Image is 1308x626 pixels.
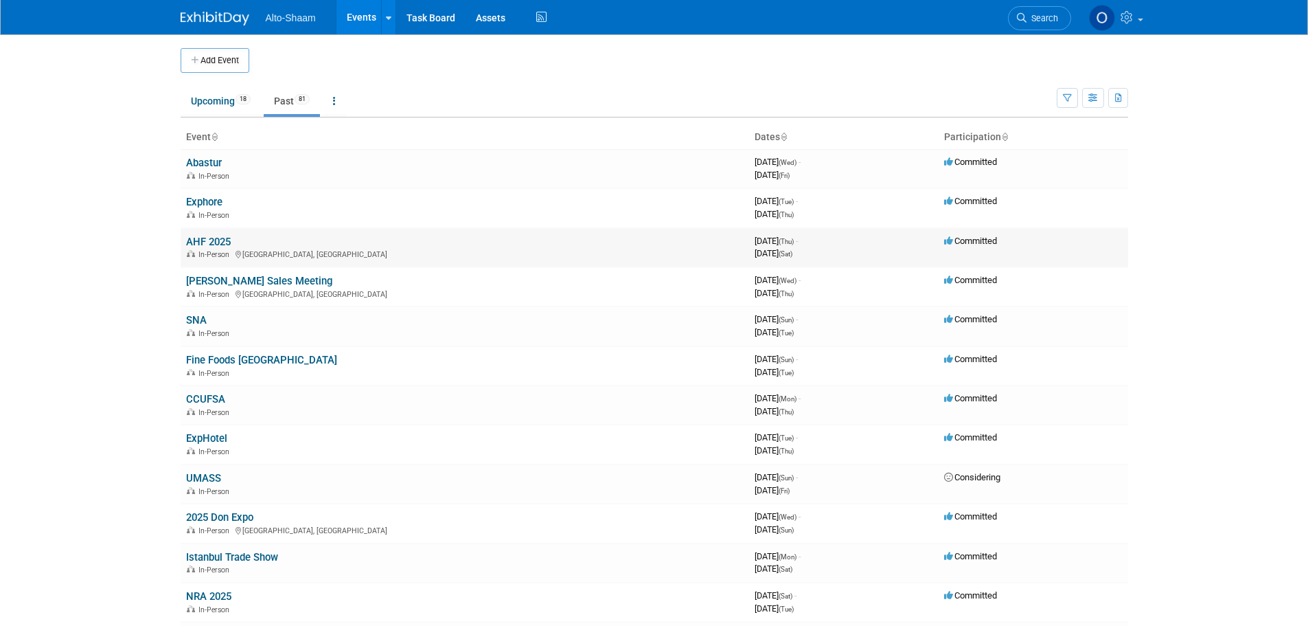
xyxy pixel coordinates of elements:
div: [GEOGRAPHIC_DATA], [GEOGRAPHIC_DATA] [186,288,744,299]
span: [DATE] [755,393,801,403]
span: [DATE] [755,157,801,167]
span: - [796,472,798,482]
span: Committed [944,314,997,324]
img: In-Person Event [187,526,195,533]
th: Dates [749,126,939,149]
span: (Mon) [779,395,796,403]
img: In-Person Event [187,369,195,376]
span: In-Person [198,487,233,496]
span: In-Person [198,250,233,259]
a: Exphore [186,196,222,208]
span: (Thu) [779,211,794,219]
span: Committed [944,551,997,561]
span: - [794,590,796,601]
span: Committed [944,393,997,403]
span: In-Person [198,408,233,417]
span: (Wed) [779,277,796,284]
span: - [796,314,798,324]
span: Committed [944,432,997,443]
span: [DATE] [755,472,798,482]
div: [GEOGRAPHIC_DATA], [GEOGRAPHIC_DATA] [186,248,744,259]
span: (Sat) [779,566,792,573]
span: [DATE] [755,275,801,285]
span: (Sun) [779,316,794,324]
a: Fine Foods [GEOGRAPHIC_DATA] [186,354,337,366]
a: Past81 [264,88,320,114]
span: In-Person [198,329,233,338]
span: (Wed) [779,513,796,521]
span: Alto-Shaam [266,12,316,23]
img: In-Person Event [187,211,195,218]
span: - [796,354,798,364]
img: In-Person Event [187,447,195,454]
button: Add Event [181,48,249,73]
a: SNA [186,314,207,326]
span: [DATE] [755,590,796,601]
span: (Tue) [779,369,794,377]
a: Istanbul Trade Show [186,551,278,563]
span: [DATE] [755,209,794,219]
span: (Sun) [779,526,794,534]
span: [DATE] [755,170,790,180]
span: Committed [944,511,997,522]
span: (Sat) [779,592,792,600]
span: 81 [295,94,310,104]
a: CCUFSA [186,393,225,405]
span: [DATE] [755,248,792,258]
span: Committed [944,157,997,167]
span: - [799,157,801,167]
span: - [799,275,801,285]
span: (Fri) [779,487,790,495]
img: In-Person Event [187,172,195,179]
span: (Sat) [779,250,792,258]
span: In-Person [198,211,233,220]
span: - [799,393,801,403]
span: (Thu) [779,238,794,245]
span: (Mon) [779,553,796,561]
span: (Thu) [779,447,794,455]
img: In-Person Event [187,408,195,415]
a: Sort by Start Date [780,131,787,142]
span: [DATE] [755,563,792,574]
span: In-Person [198,290,233,299]
span: Committed [944,275,997,285]
span: (Fri) [779,172,790,179]
span: (Thu) [779,408,794,416]
a: ExpHotel [186,432,227,445]
span: (Tue) [779,434,794,442]
img: In-Person Event [187,329,195,336]
span: [DATE] [755,314,798,324]
a: Sort by Participation Type [1001,131,1008,142]
img: In-Person Event [187,605,195,612]
span: - [796,432,798,443]
span: [DATE] [755,432,798,443]
span: In-Person [198,605,233,614]
span: Committed [944,236,997,246]
span: (Sun) [779,474,794,482]
span: Committed [944,590,997,601]
span: In-Person [198,172,233,181]
img: In-Person Event [187,290,195,297]
img: ExhibitDay [181,12,249,25]
span: [DATE] [755,406,794,416]
span: [DATE] [755,236,798,246]
span: [DATE] [755,551,801,561]
span: [DATE] [755,445,794,456]
a: UMASS [186,472,221,484]
a: 2025 Don Expo [186,511,253,524]
span: - [796,236,798,246]
span: (Thu) [779,290,794,298]
div: [GEOGRAPHIC_DATA], [GEOGRAPHIC_DATA] [186,524,744,535]
span: Committed [944,354,997,364]
span: 18 [236,94,251,104]
a: NRA 2025 [186,590,231,603]
span: (Wed) [779,159,796,166]
span: (Tue) [779,198,794,205]
img: In-Person Event [187,566,195,572]
span: In-Person [198,526,233,535]
span: In-Person [198,566,233,574]
span: (Tue) [779,329,794,337]
a: Abastur [186,157,222,169]
span: (Sun) [779,356,794,364]
span: [DATE] [755,196,798,206]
